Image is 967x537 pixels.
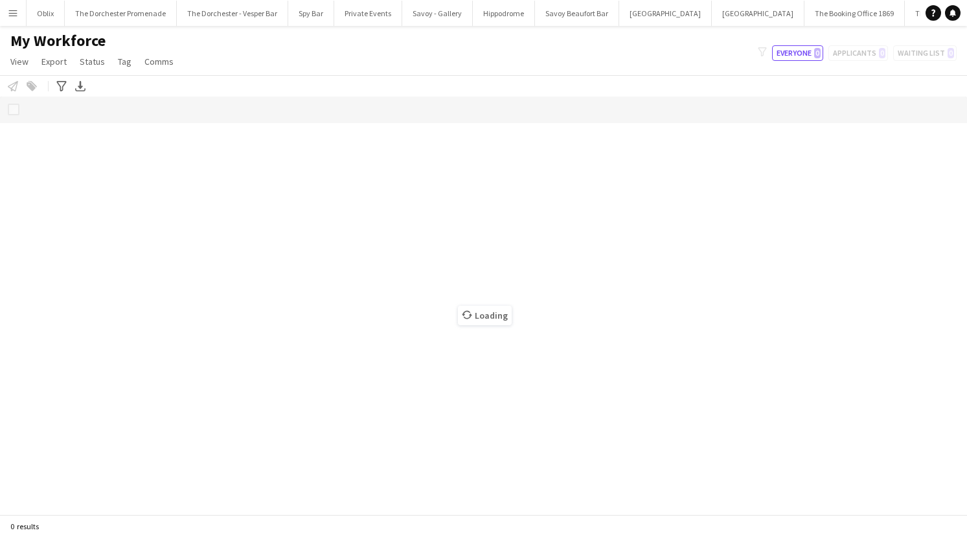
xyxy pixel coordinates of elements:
button: [GEOGRAPHIC_DATA] [712,1,804,26]
span: View [10,56,28,67]
span: Loading [458,306,512,325]
app-action-btn: Export XLSX [73,78,88,94]
button: Hippodrome [473,1,535,26]
app-action-btn: Advanced filters [54,78,69,94]
span: Comms [144,56,174,67]
button: Private Events [334,1,402,26]
button: Oblix [27,1,65,26]
a: Tag [113,53,137,70]
button: The Booking Office 1869 [804,1,905,26]
button: The Dorchester Promenade [65,1,177,26]
a: Status [74,53,110,70]
button: [GEOGRAPHIC_DATA] [619,1,712,26]
a: Export [36,53,72,70]
a: Comms [139,53,179,70]
button: Savoy Beaufort Bar [535,1,619,26]
button: Everyone0 [772,45,823,61]
span: My Workforce [10,31,106,51]
button: Spy Bar [288,1,334,26]
span: Export [41,56,67,67]
button: The Dorchester - Vesper Bar [177,1,288,26]
span: Status [80,56,105,67]
a: View [5,53,34,70]
span: 0 [814,48,821,58]
span: Tag [118,56,131,67]
button: Savoy - Gallery [402,1,473,26]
